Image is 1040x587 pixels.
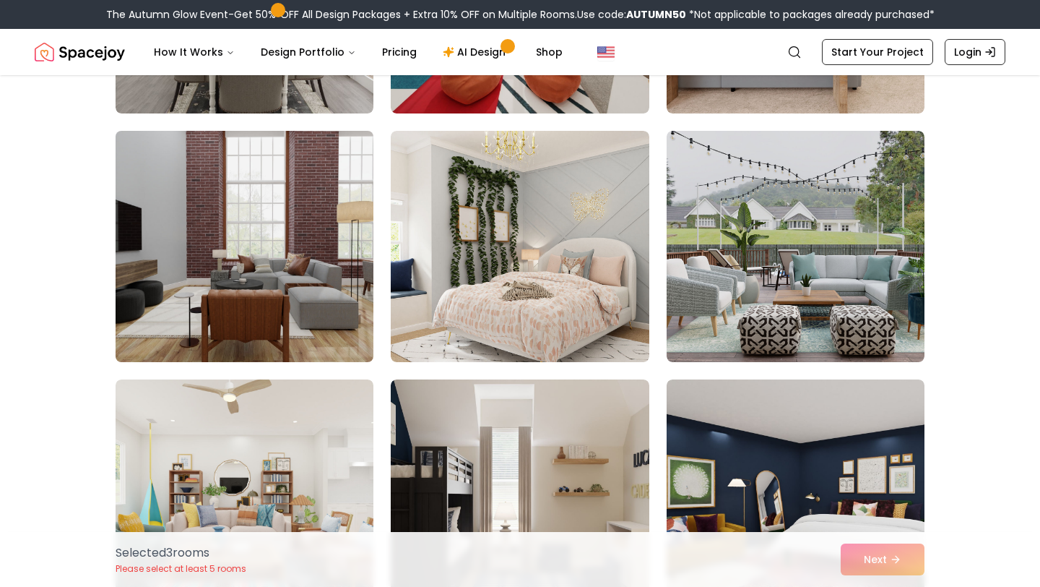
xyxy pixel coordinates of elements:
[116,563,246,575] p: Please select at least 5 rooms
[35,38,125,67] img: Spacejoy Logo
[116,544,246,562] p: Selected 3 room s
[524,38,574,67] a: Shop
[109,125,380,368] img: Room room-79
[431,38,521,67] a: AI Design
[577,7,686,22] span: Use code:
[142,38,574,67] nav: Main
[597,43,615,61] img: United States
[142,38,246,67] button: How It Works
[686,7,935,22] span: *Not applicable to packages already purchased*
[35,29,1005,75] nav: Global
[945,39,1005,65] a: Login
[822,39,933,65] a: Start Your Project
[626,7,686,22] b: AUTUMN50
[667,131,924,362] img: Room room-81
[249,38,368,67] button: Design Portfolio
[35,38,125,67] a: Spacejoy
[391,131,649,362] img: Room room-80
[106,7,935,22] div: The Autumn Glow Event-Get 50% OFF All Design Packages + Extra 10% OFF on Multiple Rooms.
[370,38,428,67] a: Pricing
